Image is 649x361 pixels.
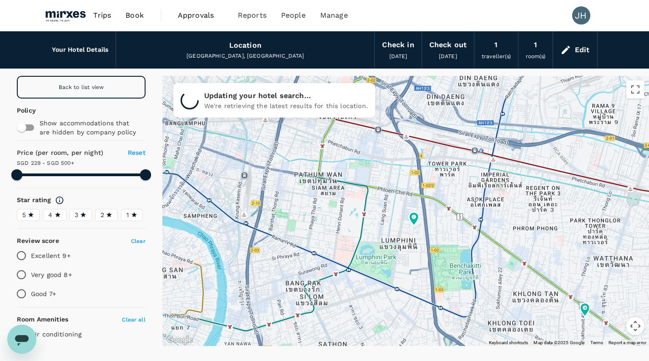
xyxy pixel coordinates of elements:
button: Keyboard shortcuts [489,340,528,346]
span: 2 [101,210,104,220]
a: Report a map error [609,340,646,345]
img: Google [165,334,195,346]
span: Reset [128,149,146,156]
h6: Room Amenities [17,315,68,325]
span: SGD 229 - SGD 500+ [17,160,74,166]
span: traveller(s) [482,53,511,59]
p: Show accommodations that are hidden by company policy [40,119,141,137]
span: Back to list view [59,84,104,90]
span: 3 [75,210,78,220]
span: People [281,10,306,21]
span: Clear all [122,316,145,323]
span: Book [126,10,144,21]
p: Very good 8+ [31,270,72,279]
span: [DATE] [389,53,408,59]
div: Check out [429,39,467,51]
span: 4 [48,210,52,220]
span: room(s) [526,53,545,59]
iframe: Button to launch messaging window [7,325,36,354]
div: JH [572,6,590,25]
span: Approvals [178,10,223,21]
a: Open this area in Google Maps (opens a new window) [165,334,195,346]
div: [GEOGRAPHIC_DATA], [GEOGRAPHIC_DATA] [123,52,367,61]
p: Updating your hotel search... [204,90,368,101]
span: Manage [320,10,348,21]
h6: Review score [17,236,59,246]
span: [DATE] [439,53,457,59]
p: Policy [17,106,24,115]
div: 1 [494,39,498,51]
img: Mirxes Holding Pte Ltd [45,5,86,25]
span: Clear [131,238,146,244]
div: 1 [534,39,537,51]
span: Trips [93,10,111,21]
span: Map data ©2025 Google [533,340,584,345]
div: Check in [382,39,414,51]
p: Excellent 9+ [31,251,70,260]
button: Map camera controls [626,317,644,335]
h6: Star rating [17,195,51,205]
button: Toggle fullscreen view [626,80,644,99]
span: 1 [126,210,129,220]
svg: Star ratings are awarded to properties to represent the quality of services, facilities, and amen... [55,196,64,205]
h6: Your Hotel Details [52,45,109,55]
p: We're retrieving the latest results for this location. [204,101,368,110]
a: Back to list view [17,76,146,99]
p: Good 7+ [31,289,56,298]
a: Terms (opens in new tab) [590,340,604,345]
span: Reports [238,10,267,21]
div: Location [229,39,262,52]
div: Edit [575,44,590,56]
span: Air conditioning [31,331,81,338]
h6: Price (per room, per night) [17,148,113,158]
span: 5 [22,210,26,220]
